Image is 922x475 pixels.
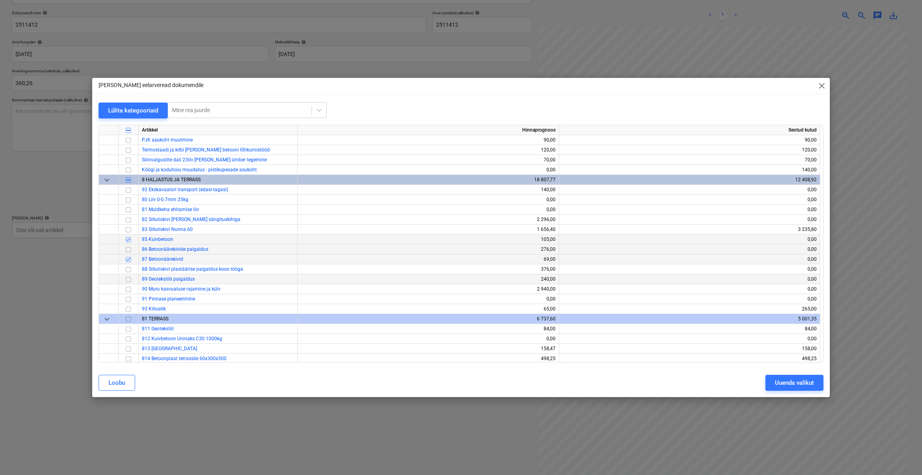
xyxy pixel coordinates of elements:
div: 1 656,40 [301,225,556,235]
div: Hinnaprognoos [298,125,559,135]
div: 2 940,00 [301,284,556,294]
div: 498,25 [301,354,556,364]
div: 0,00 [301,165,556,175]
span: 82 Sillutiskivi panek koos sängituskihiga [142,217,240,222]
a: 88 Sillutiskivi plastäärise paigaldus koos tööga [142,266,243,272]
div: 2 296,00 [301,215,556,225]
div: Loobu [108,378,125,388]
a: Köögi ja koduhoiu muudatus - pistikupesade asukoht [142,167,257,173]
div: 140,00 [301,185,556,195]
a: 87 Betoonäärekivid [142,256,183,262]
a: Termostaadi ja kilbi [PERSON_NAME] betooni lõhkumistööd [142,147,270,153]
a: 82 Sillutiskivi [PERSON_NAME] sängituskihiga [142,217,240,222]
div: 0,00 [562,294,817,304]
div: 90,00 [301,135,556,145]
a: 85 Kuivbetoon [142,237,173,242]
a: Siinivalgustite dali 230v [PERSON_NAME] ümber tegemine [142,157,267,163]
div: 0,00 [301,195,556,205]
div: 240,00 [301,274,556,284]
a: PJK asukoht muutmine [142,137,193,143]
div: Seotud kulud [559,125,820,135]
div: 276,00 [301,244,556,254]
div: 65,00 [301,304,556,314]
span: 81 TERRASS [142,316,169,322]
a: 83 Sillutiskivi Nunna 60 [142,227,193,232]
div: 6 737,60 [301,314,556,324]
div: Artikkel [139,125,298,135]
div: 12 408,92 [562,175,817,185]
span: keyboard_arrow_down [102,314,112,324]
a: 92 Ekskavaatori transport (edasi-tagasi) [142,187,228,192]
div: 0,00 [562,235,817,244]
a: 90 Muru kasvualuse rajamine ja külv [142,286,221,292]
div: 0,00 [301,334,556,344]
div: 0,00 [562,215,817,225]
p: [PERSON_NAME] eelarveread dokumendile [99,81,203,89]
div: 140,00 [562,165,817,175]
span: keyboard_arrow_down [102,175,112,184]
a: 86 Betoonäärekivide paigaldus [142,246,208,252]
div: 105,00 [301,235,556,244]
div: 70,00 [301,155,556,165]
button: Lülita kategooriaid [99,103,168,118]
a: 813 [GEOGRAPHIC_DATA] [142,346,197,351]
div: 158,47 [301,344,556,354]
a: 81 Muldkeha ehitamise liiv [142,207,199,212]
div: 0,00 [562,254,817,264]
div: 376,00 [301,264,556,274]
div: 0,00 [301,294,556,304]
div: 120,00 [562,145,817,155]
div: 0,00 [562,284,817,294]
span: 8 HALJASTUS JA TERRASS [142,177,201,182]
a: 814 Betoonplaat terrassile 60x300x300 [142,356,227,361]
div: 0,00 [562,195,817,205]
button: Uuenda valikut [765,375,823,391]
div: 0,00 [301,205,556,215]
div: 70,00 [562,155,817,165]
div: 0,00 [562,334,817,344]
a: 93 Killustik [142,306,166,312]
a: 812 Kuivbetoon Uninaks C30 1000kg [142,336,222,341]
div: 5 001,35 [562,314,817,324]
a: 80 Liiv 0-0.7mm 25kg [142,197,188,202]
div: 84,00 [562,324,817,334]
div: 3 235,80 [562,225,817,235]
span: close [817,81,827,91]
div: 498,25 [562,354,817,364]
div: 84,00 [301,324,556,334]
div: 0,00 [562,274,817,284]
div: Lülita kategooriaid [108,105,158,116]
div: 0,00 [562,264,817,274]
div: 18 807,77 [301,175,556,185]
a: 811 Geotekstiil [142,326,174,332]
a: 89 Geotekstiili paigaldus [142,276,195,282]
div: 0,00 [562,205,817,215]
div: Uuenda valikut [775,378,814,388]
div: 158,00 [562,344,817,354]
div: 120,00 [301,145,556,155]
span: Termostaadi ja kilbi kõride betooni lõhkumistööd [142,147,270,153]
button: Loobu [99,375,135,391]
div: 69,00 [301,254,556,264]
div: 265,00 [562,304,817,314]
div: 0,00 [562,185,817,195]
div: 0,00 [562,244,817,254]
div: 90,00 [562,135,817,145]
a: 91 Pinnase planeerimine [142,296,195,302]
